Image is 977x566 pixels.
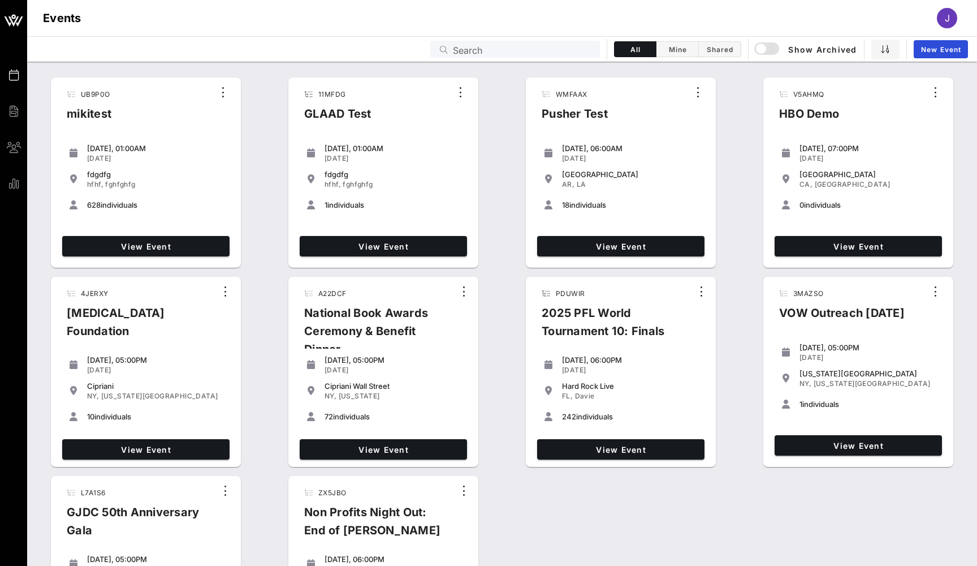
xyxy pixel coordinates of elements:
[793,90,824,98] span: V5AHMQ
[770,304,914,331] div: VOW Outreach [DATE]
[325,200,462,209] div: individuals
[325,180,341,188] span: hfhf,
[339,392,380,400] span: [US_STATE]
[101,392,218,400] span: [US_STATE][GEOGRAPHIC_DATA]
[62,236,230,256] a: View Event
[775,236,942,256] a: View Event
[779,242,937,251] span: View Event
[87,154,225,163] div: [DATE]
[325,381,462,391] div: Cipriani Wall Street
[87,412,225,421] div: individuals
[81,488,105,497] span: L7A1S6
[87,144,225,153] div: [DATE], 01:00AM
[318,488,346,497] span: ZX5JBO
[656,41,699,57] button: Mine
[945,12,950,24] span: J
[87,366,225,375] div: [DATE]
[325,366,462,375] div: [DATE]
[815,180,890,188] span: [GEOGRAPHIC_DATA]
[556,289,585,298] span: PDUWIR
[799,369,937,378] div: [US_STATE][GEOGRAPHIC_DATA]
[542,242,700,251] span: View Event
[663,45,691,54] span: Mine
[562,412,700,421] div: individuals
[562,180,574,188] span: AR,
[562,200,569,209] span: 18
[799,343,937,352] div: [DATE], 05:00PM
[799,379,811,388] span: NY,
[325,144,462,153] div: [DATE], 01:00AM
[43,9,81,27] h1: Events
[799,170,937,179] div: [GEOGRAPHIC_DATA]
[343,180,373,188] span: fghfghfg
[533,105,617,132] div: Pusher Test
[562,366,700,375] div: [DATE]
[304,242,462,251] span: View Event
[799,200,804,209] span: 0
[775,435,942,456] a: View Event
[799,353,937,362] div: [DATE]
[799,400,937,409] div: individuals
[562,412,576,421] span: 242
[814,379,931,388] span: [US_STATE][GEOGRAPHIC_DATA]
[300,439,467,460] a: View Event
[562,154,700,163] div: [DATE]
[799,400,802,409] span: 1
[295,105,381,132] div: GLAAD Test
[81,90,110,98] span: UB9P0O
[799,200,937,209] div: individuals
[325,412,462,421] div: individuals
[318,90,345,98] span: 11MFDG
[87,200,225,209] div: individuals
[562,355,700,365] div: [DATE], 06:00PM
[562,170,700,179] div: [GEOGRAPHIC_DATA]
[562,200,700,209] div: individuals
[58,304,216,349] div: [MEDICAL_DATA] Foundation
[295,304,455,367] div: National Book Awards Ceremony & Benefit Dinner
[87,170,225,179] div: fdgdfg
[58,105,120,132] div: mikitest
[81,289,108,298] span: 4JERXY
[756,42,857,56] span: Show Archived
[87,355,225,365] div: [DATE], 05:00PM
[325,412,333,421] span: 72
[87,412,94,421] span: 10
[621,45,649,54] span: All
[325,170,462,179] div: fdgdfg
[537,236,704,256] a: View Event
[105,180,135,188] span: fghfghfg
[295,503,455,548] div: Non Profits Night Out: End of [PERSON_NAME]
[920,45,961,54] span: New Event
[575,392,595,400] span: Davie
[87,200,101,209] span: 628
[304,445,462,454] span: View Event
[799,154,937,163] div: [DATE]
[542,445,700,454] span: View Event
[67,242,225,251] span: View Event
[325,200,327,209] span: 1
[300,236,467,256] a: View Event
[793,289,823,298] span: 3MAZSO
[562,144,700,153] div: [DATE], 06:00AM
[87,381,225,391] div: Cipriani
[87,555,225,564] div: [DATE], 05:00PM
[562,381,700,391] div: Hard Rock Live
[614,41,656,57] button: All
[67,445,225,454] span: View Event
[755,39,857,59] button: Show Archived
[325,355,462,365] div: [DATE], 05:00PM
[556,90,587,98] span: WMFAAX
[537,439,704,460] a: View Event
[87,180,103,188] span: hfhf,
[533,304,692,349] div: 2025 PFL World Tournament 10: Finals
[914,40,968,58] a: New Event
[779,441,937,451] span: View Event
[699,41,741,57] button: Shared
[562,392,573,400] span: FL,
[87,392,99,400] span: NY,
[325,555,462,564] div: [DATE], 06:00PM
[325,392,336,400] span: NY,
[62,439,230,460] a: View Event
[799,144,937,153] div: [DATE], 07:00PM
[706,45,734,54] span: Shared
